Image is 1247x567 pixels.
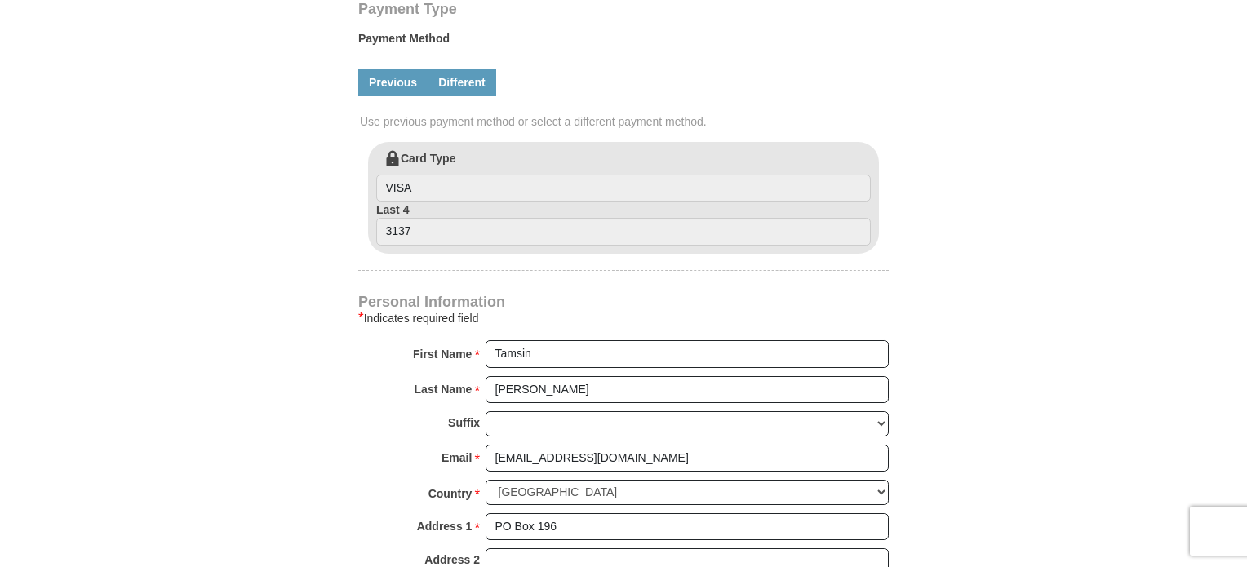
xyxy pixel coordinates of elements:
[428,482,473,505] strong: Country
[417,515,473,538] strong: Address 1
[376,202,871,246] label: Last 4
[448,411,480,434] strong: Suffix
[415,378,473,401] strong: Last Name
[358,308,889,328] div: Indicates required field
[442,446,472,469] strong: Email
[376,218,871,246] input: Last 4
[413,343,472,365] strong: First Name
[360,113,890,130] span: Use previous payment method or select a different payment method.
[376,150,871,202] label: Card Type
[358,295,889,308] h4: Personal Information
[376,175,871,202] input: Card Type
[358,69,428,96] a: Previous
[358,30,889,55] label: Payment Method
[428,69,496,96] a: Different
[358,2,889,16] h4: Payment Type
